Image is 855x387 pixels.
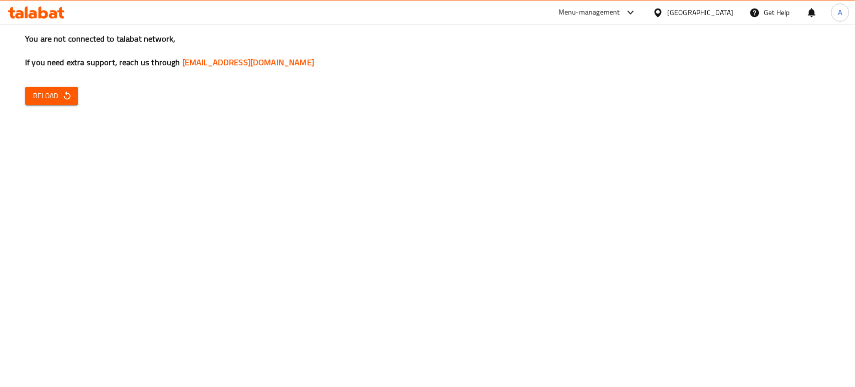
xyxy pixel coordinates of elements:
a: [EMAIL_ADDRESS][DOMAIN_NAME] [182,55,314,70]
h3: You are not connected to talabat network, If you need extra support, reach us through [25,33,830,68]
button: Reload [25,87,78,105]
div: [GEOGRAPHIC_DATA] [667,7,733,18]
div: Menu-management [558,7,620,19]
span: Reload [33,90,70,102]
span: A [838,7,842,18]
